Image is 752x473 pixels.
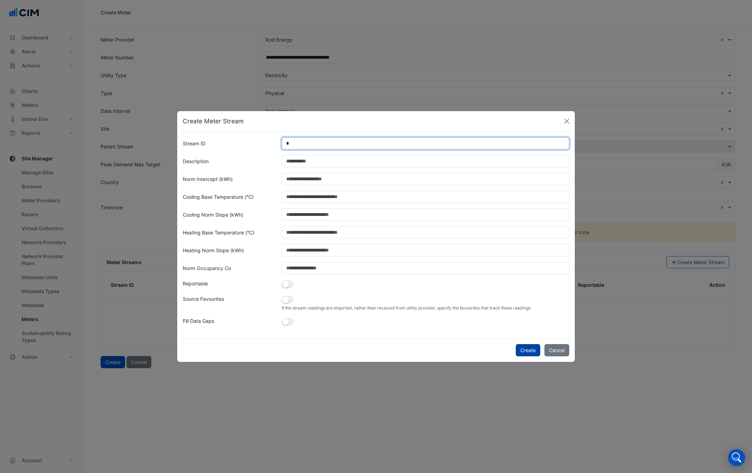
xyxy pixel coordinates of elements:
[183,137,205,150] label: Stream ID
[183,191,254,203] label: Cooling Base Temperature (°C)
[183,244,244,256] label: Heating Norm Slope (kWh)
[516,344,540,356] button: Create
[183,209,243,221] label: Cooling Norm Slope (kWh)
[183,117,244,126] h5: Create Meter Stream
[282,305,570,311] small: If the stream readings are imported, rather than received from utility provider, specify the favo...
[183,295,224,305] label: Source Favourites
[183,226,254,239] label: Heating Base Temperature (°C)
[183,155,209,167] label: Description
[183,262,231,274] label: Norm Occupancy Co
[183,280,208,290] label: Reportable
[183,317,214,327] label: Fill Data Gaps
[183,173,233,185] label: Norm Intercept (kWh)
[544,344,569,356] button: Cancel
[562,116,572,126] button: Close
[728,449,745,466] div: Open Intercom Messenger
